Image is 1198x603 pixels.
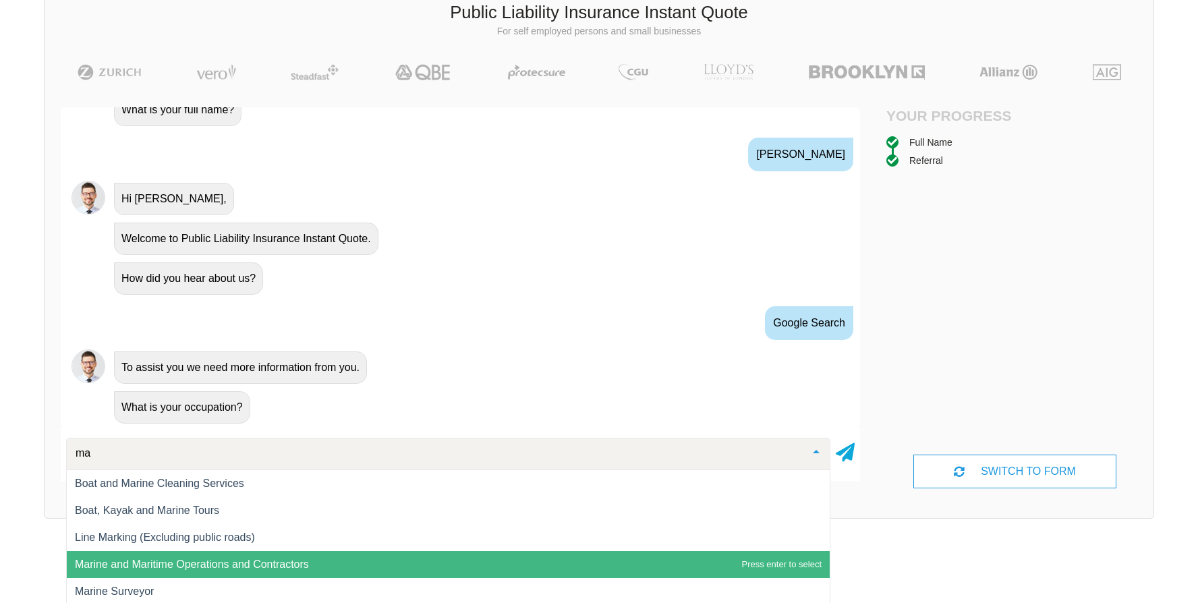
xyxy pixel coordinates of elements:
div: Hi [PERSON_NAME], [114,183,234,215]
p: For self employed persons and small businesses [55,25,1143,38]
div: Welcome to Public Liability Insurance Instant Quote. [114,223,378,255]
img: Vero | Public Liability Insurance [190,64,242,80]
div: What is your full name? [114,94,241,126]
img: Allianz | Public Liability Insurance [973,64,1044,80]
img: Chatbot | PLI [72,181,105,214]
div: How did you hear about us? [114,262,263,295]
img: Zurich | Public Liability Insurance [72,64,148,80]
div: Full Name [909,135,952,150]
img: Protecsure | Public Liability Insurance [503,64,571,80]
img: LLOYD's | Public Liability Insurance [696,64,761,80]
img: CGU | Public Liability Insurance [613,64,654,80]
input: Search or select your occupation [72,447,803,460]
div: Referral [909,153,943,168]
h3: Public Liability Insurance Instant Quote [55,1,1143,25]
img: QBE | Public Liability Insurance [387,64,460,80]
img: Steadfast | Public Liability Insurance [285,64,345,80]
img: Chatbot | PLI [72,349,105,383]
h4: Your Progress [886,107,1015,124]
span: Boat and Marine Cleaning Services [75,478,244,489]
div: To assist you we need more information from you. [114,351,367,384]
div: What is your occupation? [114,391,250,424]
span: Boat, Kayak and Marine Tours [75,505,219,516]
span: Line Marking (Excluding public roads) [75,532,255,543]
span: Marine and Maritime Operations and Contractors [75,558,309,570]
div: SWITCH TO FORM [913,455,1117,488]
span: Marine Surveyor [75,585,154,597]
div: [PERSON_NAME] [748,138,853,171]
img: AIG | Public Liability Insurance [1087,64,1127,80]
div: Google Search [765,306,853,340]
img: Brooklyn | Public Liability Insurance [803,64,930,80]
